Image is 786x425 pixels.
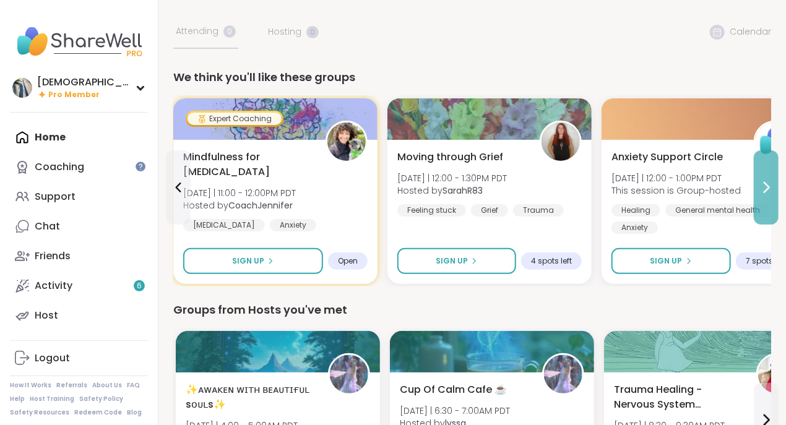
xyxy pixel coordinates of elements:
span: Hosted by [183,199,296,212]
b: CoachJennifer [228,199,293,212]
img: SarahR83 [542,122,580,161]
img: KarmaKat42 [12,78,32,98]
span: [DATE] | 12:00 - 1:00PM PDT [611,172,741,184]
span: Pro Member [48,90,100,100]
span: Mindfulness for [MEDICAL_DATA] [183,150,312,179]
iframe: Spotlight [136,161,145,171]
span: Hosted by [397,184,507,197]
div: [DEMOGRAPHIC_DATA] [37,75,130,89]
div: Anxiety [270,219,316,231]
span: [DATE] | 11:00 - 12:00PM PDT [183,187,296,199]
a: Blog [127,408,142,417]
a: Host [10,301,148,330]
div: We think you'll like these groups [173,69,771,86]
div: Anxiety [611,221,658,234]
div: Trauma [513,204,564,217]
span: Moving through Grief [397,150,503,165]
button: Sign Up [397,248,516,274]
a: Help [10,395,25,403]
span: Trauma Healing - Nervous System Regulation [614,382,743,412]
span: 7 spots left [746,256,786,266]
img: lyssa [330,355,368,393]
a: FAQ [127,381,140,390]
b: SarahR83 [443,184,483,197]
div: Grief [471,204,508,217]
a: Safety Policy [79,395,123,403]
span: Sign Up [436,255,468,267]
span: Sign Up [232,255,264,267]
img: lyssa [544,355,582,393]
div: Chat [35,220,60,233]
span: [DATE] | 6:30 - 7:00AM PDT [400,405,510,417]
div: Coaching [35,160,84,174]
span: Cup Of Calm Cafe ☕️ [400,382,507,397]
a: How It Works [10,381,51,390]
button: Sign Up [611,248,731,274]
span: 6 [137,281,142,291]
span: This session is Group-hosted [611,184,741,197]
a: Coaching [10,152,148,182]
a: Redeem Code [74,408,122,417]
a: Logout [10,343,148,373]
a: About Us [92,381,122,390]
div: Activity [35,279,72,293]
div: Host [35,309,58,322]
img: ShareWell Nav Logo [10,20,148,63]
span: Open [338,256,358,266]
span: 4 spots left [531,256,572,266]
a: Friends [10,241,148,271]
a: Host Training [30,395,74,403]
div: General mental health [665,204,770,217]
a: Referrals [56,381,87,390]
span: Anxiety Support Circle [611,150,723,165]
div: Feeling stuck [397,204,466,217]
span: ✨ᴀᴡᴀᴋᴇɴ ᴡɪᴛʜ ʙᴇᴀᴜᴛɪғᴜʟ sᴏᴜʟs✨ [186,382,314,412]
div: Expert Coaching [188,113,282,125]
span: Sign Up [650,255,683,267]
button: Sign Up [183,248,323,274]
span: [DATE] | 12:00 - 1:30PM PDT [397,172,507,184]
div: [MEDICAL_DATA] [183,219,265,231]
div: Friends [35,249,71,263]
div: Logout [35,351,70,365]
a: Safety Resources [10,408,69,417]
a: Chat [10,212,148,241]
div: Healing [611,204,660,217]
div: Groups from Hosts you've met [173,301,771,319]
a: Support [10,182,148,212]
a: Activity6 [10,271,148,301]
div: Support [35,190,76,204]
img: CoachJennifer [327,122,366,161]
